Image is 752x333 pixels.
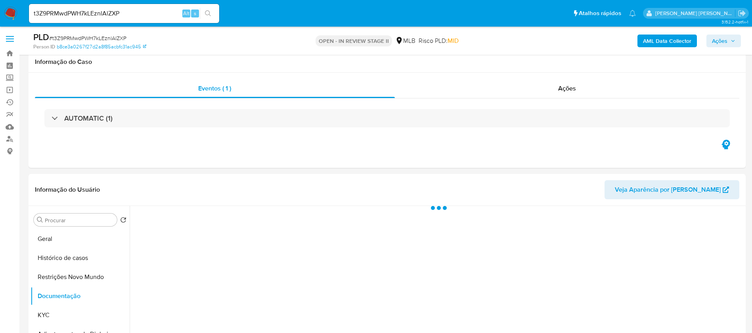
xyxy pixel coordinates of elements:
span: Ações [712,35,727,47]
span: # t3Z9PRMwdPWH7kLEznlAlZXP [49,34,126,42]
p: renata.fdelgado@mercadopago.com.br [655,10,735,17]
button: AML Data Collector [637,35,697,47]
button: Documentação [31,287,130,306]
span: Risco PLD: [419,37,459,45]
button: Veja Aparência por [PERSON_NAME] [605,180,739,199]
b: AML Data Collector [643,35,691,47]
b: PLD [33,31,49,43]
button: Geral [31,229,130,248]
button: Procurar [37,217,43,223]
span: Alt [183,10,189,17]
input: Procurar [45,217,114,224]
button: Ações [706,35,741,47]
span: s [194,10,196,17]
a: Sair [738,9,746,17]
a: Notificações [629,10,636,17]
button: search-icon [200,8,216,19]
p: OPEN - IN REVIEW STAGE II [316,35,392,46]
span: Ações [558,84,576,93]
div: MLB [395,37,415,45]
div: AUTOMATIC (1) [44,109,730,127]
button: KYC [31,306,130,325]
button: Histórico de casos [31,248,130,268]
a: b8ce3a0267f27d2a8f85acbfc31ac945 [57,43,146,50]
span: Atalhos rápidos [579,9,621,17]
span: MID [448,36,459,45]
h1: Informação do Usuário [35,186,100,194]
button: Retornar ao pedido padrão [120,217,126,225]
input: Pesquise usuários ou casos... [29,8,219,19]
span: Veja Aparência por [PERSON_NAME] [615,180,721,199]
h1: Informação do Caso [35,58,739,66]
span: Eventos ( 1 ) [198,84,231,93]
h3: AUTOMATIC (1) [64,114,113,123]
button: Restrições Novo Mundo [31,268,130,287]
b: Person ID [33,43,55,50]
